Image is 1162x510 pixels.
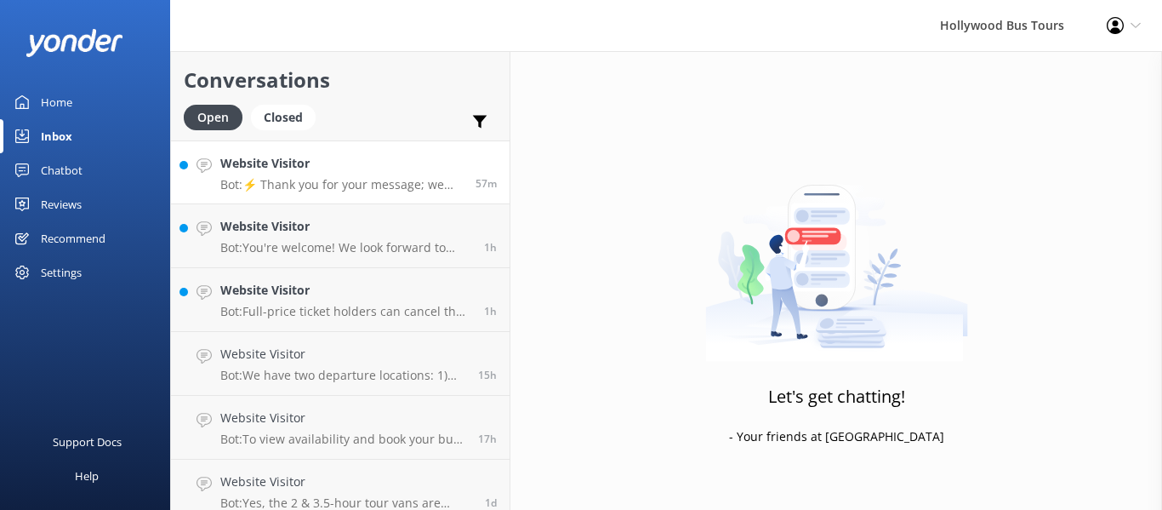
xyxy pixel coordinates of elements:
[220,154,463,173] h4: Website Visitor
[485,496,497,510] span: Sep 26 2025 11:51am (UTC -07:00) America/Tijuana
[478,432,497,446] span: Sep 26 2025 10:10pm (UTC -07:00) America/Tijuana
[184,105,242,130] div: Open
[220,217,471,236] h4: Website Visitor
[184,64,497,96] h2: Conversations
[184,107,251,126] a: Open
[41,187,82,221] div: Reviews
[478,368,497,382] span: Sep 27 2025 12:58am (UTC -07:00) America/Tijuana
[484,304,497,318] span: Sep 27 2025 02:32pm (UTC -07:00) America/Tijuana
[220,281,471,300] h4: Website Visitor
[729,427,944,446] p: - Your friends at [GEOGRAPHIC_DATA]
[220,368,465,383] p: Bot: We have two departure locations: 1) [STREET_ADDRESS] - Please check-in inside the [GEOGRAPHI...
[171,332,510,396] a: Website VisitorBot:We have two departure locations: 1) [STREET_ADDRESS] - Please check-in inside ...
[220,177,463,192] p: Bot: ⚡ Thank you for your message; we are connecting you to a team member who will be with you sh...
[705,149,968,362] img: artwork of a man stealing a conversation from at giant smartphone
[41,255,82,289] div: Settings
[220,473,472,491] h4: Website Visitor
[220,345,465,364] h4: Website Visitor
[41,119,72,153] div: Inbox
[171,396,510,460] a: Website VisitorBot:To view availability and book your bus tour online, click [URL][DOMAIN_NAME].17h
[41,153,83,187] div: Chatbot
[220,240,471,255] p: Bot: You're welcome! We look forward to seeing you at [GEOGRAPHIC_DATA] Bus Tours soon!
[41,221,105,255] div: Recommend
[476,176,497,191] span: Sep 27 2025 03:11pm (UTC -07:00) America/Tijuana
[768,383,905,410] h3: Let's get chatting!
[484,240,497,255] span: Sep 27 2025 02:35pm (UTC -07:00) America/Tijuana
[220,304,471,319] p: Bot: Full-price ticket holders can cancel their tour and receive a full refund up to 24 hours bef...
[220,409,465,427] h4: Website Visitor
[251,107,324,126] a: Closed
[220,432,465,447] p: Bot: To view availability and book your bus tour online, click [URL][DOMAIN_NAME].
[251,105,316,130] div: Closed
[171,204,510,268] a: Website VisitorBot:You're welcome! We look forward to seeing you at [GEOGRAPHIC_DATA] Bus Tours s...
[171,268,510,332] a: Website VisitorBot:Full-price ticket holders can cancel their tour and receive a full refund up t...
[75,459,99,493] div: Help
[53,425,122,459] div: Support Docs
[171,140,510,204] a: Website VisitorBot:⚡ Thank you for your message; we are connecting you to a team member who will ...
[26,29,123,57] img: yonder-white-logo.png
[41,85,72,119] div: Home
